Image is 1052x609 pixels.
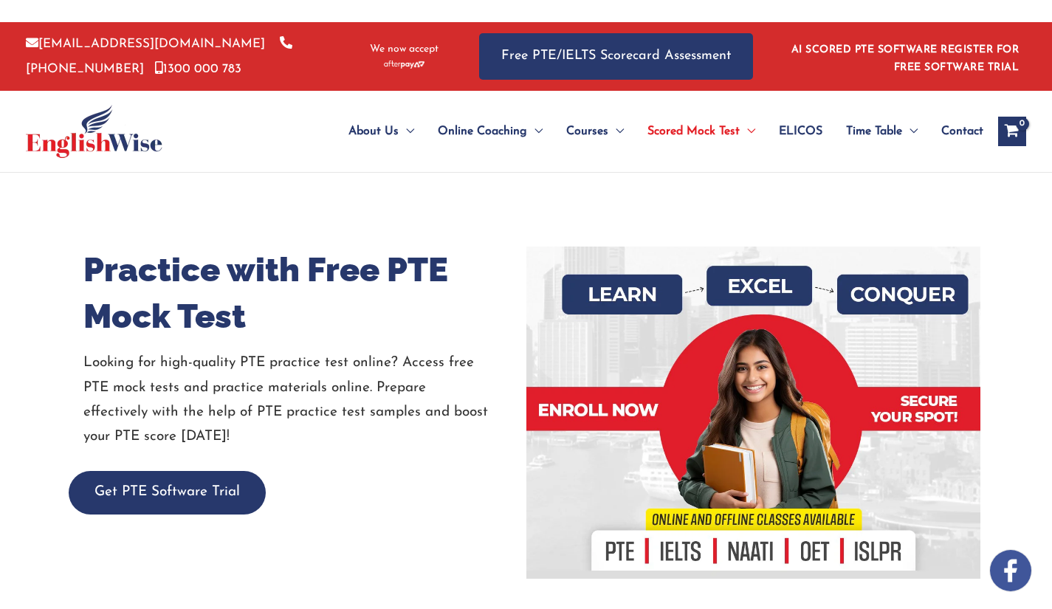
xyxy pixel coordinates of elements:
[384,61,424,69] img: Afterpay-Logo
[554,106,636,157] a: CoursesMenu Toggle
[426,106,554,157] a: Online CoachingMenu Toggle
[647,106,740,157] span: Scored Mock Test
[608,106,624,157] span: Menu Toggle
[69,485,266,499] a: Get PTE Software Trial
[767,106,834,157] a: ELICOS
[941,106,983,157] span: Contact
[370,42,439,57] span: We now accept
[479,33,753,80] a: Free PTE/IELTS Scorecard Assessment
[990,550,1031,591] img: white-facebook.png
[26,38,265,50] a: [EMAIL_ADDRESS][DOMAIN_NAME]
[83,247,515,340] h1: Practice with Free PTE Mock Test
[566,106,608,157] span: Courses
[998,117,1026,146] a: View Shopping Cart, empty
[779,106,822,157] span: ELICOS
[636,106,767,157] a: Scored Mock TestMenu Toggle
[69,471,266,515] button: Get PTE Software Trial
[527,106,543,157] span: Menu Toggle
[929,106,983,157] a: Contact
[26,105,162,158] img: cropped-ew-logo
[348,106,399,157] span: About Us
[834,106,929,157] a: Time TableMenu Toggle
[155,63,241,75] a: 1300 000 783
[313,106,983,157] nav: Site Navigation: Main Menu
[783,32,1026,80] aside: Header Widget 1
[846,106,902,157] span: Time Table
[740,106,755,157] span: Menu Toggle
[438,106,527,157] span: Online Coaching
[26,38,292,75] a: [PHONE_NUMBER]
[337,106,426,157] a: About UsMenu Toggle
[399,106,414,157] span: Menu Toggle
[902,106,918,157] span: Menu Toggle
[83,351,515,449] p: Looking for high-quality PTE practice test online? Access free PTE mock tests and practice materi...
[791,44,1020,73] a: AI SCORED PTE SOFTWARE REGISTER FOR FREE SOFTWARE TRIAL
